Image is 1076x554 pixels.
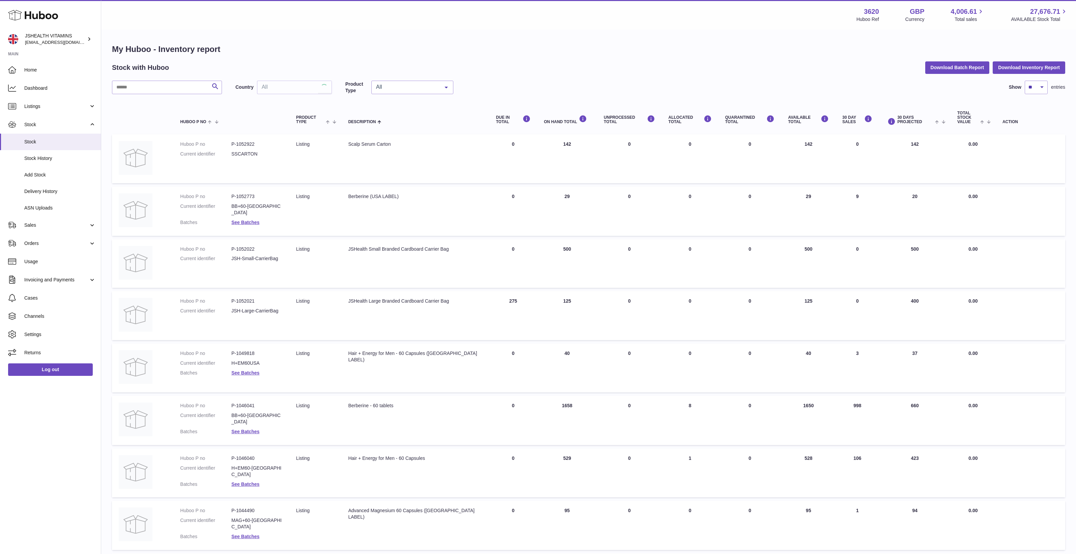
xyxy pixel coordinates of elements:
[489,134,537,183] td: 0
[925,61,990,74] button: Download Batch Report
[955,16,985,23] span: Total sales
[231,220,259,225] a: See Batches
[231,465,283,478] dd: H+EM60-[GEOGRAPHIC_DATA]
[597,239,661,288] td: 0
[781,134,836,183] td: 142
[180,412,231,425] dt: Current identifier
[235,84,254,90] label: Country
[748,351,751,356] span: 0
[24,258,96,265] span: Usage
[119,298,152,332] img: product image
[968,194,978,199] span: 0.00
[180,507,231,514] dt: Huboo P no
[231,255,283,262] dd: JSH-Small-CarrierBag
[374,84,440,90] span: All
[348,350,482,363] div: Hair + Energy for Men - 60 Capsules ([GEOGRAPHIC_DATA] LABEL)
[864,7,879,16] strong: 3620
[180,141,231,147] dt: Huboo P no
[348,193,482,200] div: Berberine (USA LABEL)
[537,343,597,392] td: 40
[662,134,718,183] td: 0
[296,298,310,304] span: listing
[231,455,283,462] dd: P-1046040
[951,7,985,23] a: 4,006.61 Total sales
[231,517,283,530] dd: MAG+60-[GEOGRAPHIC_DATA]
[788,115,829,124] div: AVAILABLE Total
[231,193,283,200] dd: P-1052773
[879,187,951,236] td: 20
[24,222,89,228] span: Sales
[24,172,96,178] span: Add Stock
[781,396,836,445] td: 1650
[296,141,310,147] span: listing
[180,151,231,157] dt: Current identifier
[348,246,482,252] div: JSHealth Small Branded Cardboard Carrier Bag
[296,115,324,124] span: Product Type
[231,507,283,514] dd: P-1044490
[662,501,718,550] td: 0
[856,16,879,23] div: Huboo Ref
[748,298,751,304] span: 0
[231,534,259,539] a: See Batches
[968,455,978,461] span: 0.00
[180,298,231,304] dt: Huboo P no
[725,115,775,124] div: QUARANTINED Total
[296,246,310,252] span: listing
[662,448,718,498] td: 1
[597,448,661,498] td: 0
[604,115,655,124] div: UNPROCESSED Total
[748,246,751,252] span: 0
[597,501,661,550] td: 0
[180,370,231,376] dt: Batches
[879,134,951,183] td: 142
[537,134,597,183] td: 142
[836,187,879,236] td: 9
[231,429,259,434] a: See Batches
[296,508,310,513] span: listing
[180,246,231,252] dt: Huboo P no
[748,403,751,408] span: 0
[951,7,977,16] span: 4,006.61
[748,508,751,513] span: 0
[836,134,879,183] td: 0
[836,501,879,550] td: 1
[24,313,96,320] span: Channels
[112,44,1065,55] h1: My Huboo - Inventory report
[748,194,751,199] span: 0
[24,205,96,211] span: ASN Uploads
[662,239,718,288] td: 0
[231,203,283,216] dd: BB+60-[GEOGRAPHIC_DATA]
[489,448,537,498] td: 0
[231,298,283,304] dd: P-1052021
[1011,16,1068,23] span: AVAILABLE Stock Total
[348,403,482,409] div: Berberine - 60 tablets
[836,343,879,392] td: 3
[781,501,836,550] td: 95
[119,455,152,489] img: product image
[662,396,718,445] td: 8
[119,350,152,384] img: product image
[24,103,89,110] span: Listings
[836,448,879,498] td: 106
[231,360,283,366] dd: H+EM60USA
[180,203,231,216] dt: Current identifier
[879,448,951,498] td: 423
[231,308,283,314] dd: JSH-Large-CarrierBag
[180,428,231,435] dt: Batches
[537,239,597,288] td: 500
[348,455,482,462] div: Hair + Energy for Men - 60 Capsules
[112,63,169,72] h2: Stock with Huboo
[296,403,310,408] span: listing
[24,295,96,301] span: Cases
[836,291,879,340] td: 0
[180,465,231,478] dt: Current identifier
[231,412,283,425] dd: BB+60-[GEOGRAPHIC_DATA]
[496,115,530,124] div: DUE IN TOTAL
[537,396,597,445] td: 1658
[597,343,661,392] td: 0
[119,141,152,175] img: product image
[968,246,978,252] span: 0.00
[597,291,661,340] td: 0
[957,111,979,124] span: Total stock value
[836,239,879,288] td: 0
